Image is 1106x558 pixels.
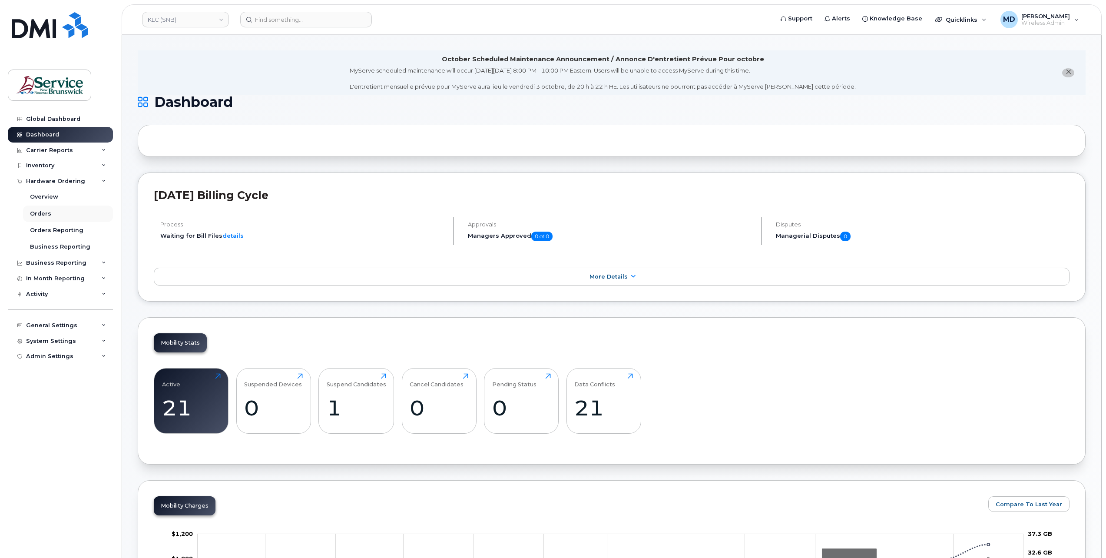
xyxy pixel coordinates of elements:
[222,232,244,239] a: details
[244,395,303,421] div: 0
[468,232,753,241] h5: Managers Approved
[160,221,446,228] h4: Process
[776,221,1070,228] h4: Disputes
[244,373,302,388] div: Suspended Devices
[574,373,615,388] div: Data Conflicts
[154,96,233,109] span: Dashboard
[492,373,551,429] a: Pending Status0
[154,189,1070,202] h2: [DATE] Billing Cycle
[327,373,386,388] div: Suspend Candidates
[162,395,221,421] div: 21
[1028,530,1052,537] tspan: 37.3 GB
[492,395,551,421] div: 0
[574,373,633,429] a: Data Conflicts21
[988,496,1070,512] button: Compare To Last Year
[350,66,856,91] div: MyServe scheduled maintenance will occur [DATE][DATE] 8:00 PM - 10:00 PM Eastern. Users will be u...
[172,530,193,537] tspan: $1,200
[492,373,536,388] div: Pending Status
[996,500,1062,508] span: Compare To Last Year
[574,395,633,421] div: 21
[160,232,446,240] li: Waiting for Bill Files
[162,373,180,388] div: Active
[776,232,1070,241] h5: Managerial Disputes
[442,55,764,64] div: October Scheduled Maintenance Announcement / Annonce D'entretient Prévue Pour octobre
[1062,68,1074,77] button: close notification
[244,373,303,429] a: Suspended Devices0
[468,221,753,228] h4: Approvals
[327,395,386,421] div: 1
[327,373,386,429] a: Suspend Candidates1
[410,373,464,388] div: Cancel Candidates
[1028,549,1052,556] tspan: 32.6 GB
[410,373,468,429] a: Cancel Candidates0
[589,273,628,280] span: More Details
[840,232,851,241] span: 0
[410,395,468,421] div: 0
[531,232,553,241] span: 0 of 0
[162,373,221,429] a: Active21
[172,530,193,537] g: $0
